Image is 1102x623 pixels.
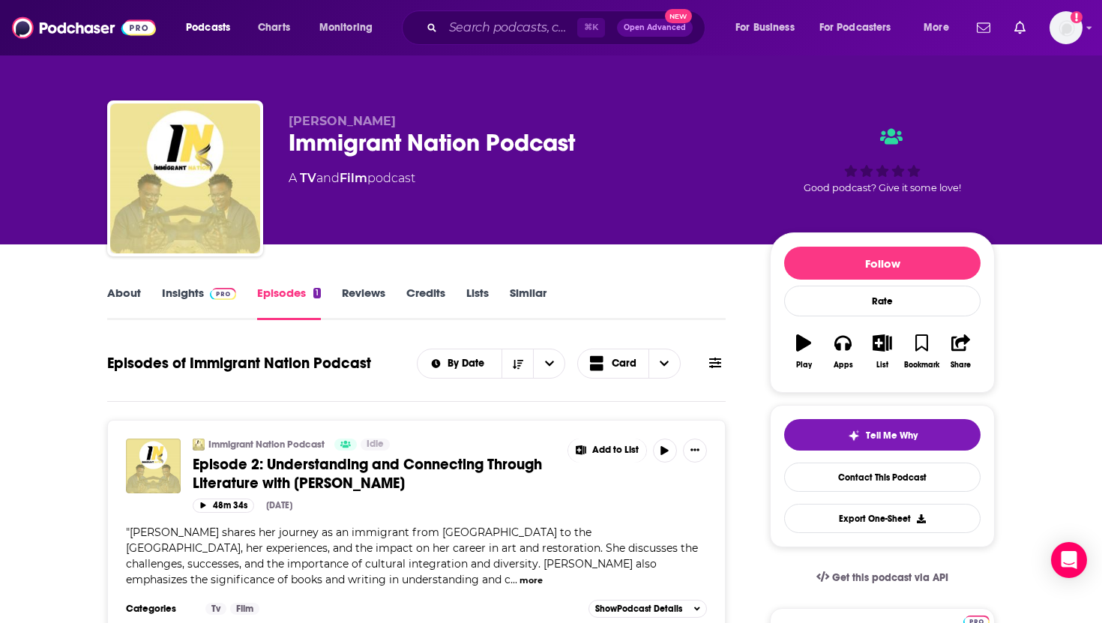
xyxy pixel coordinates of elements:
span: " [126,526,698,586]
a: TV [300,171,316,185]
span: Get this podcast via API [832,571,948,584]
button: tell me why sparkleTell Me Why [784,419,981,451]
span: Show Podcast Details [595,604,682,614]
button: Choose View [577,349,681,379]
a: Show notifications dropdown [971,15,996,40]
button: Apps [823,325,862,379]
h1: Episodes of Immigrant Nation Podcast [107,354,371,373]
span: Idle [367,437,384,452]
button: Show profile menu [1050,11,1083,44]
div: A podcast [289,169,415,187]
img: tell me why sparkle [848,430,860,442]
span: By Date [448,358,490,369]
img: Episode 2: Understanding and Connecting Through Literature with Rosa Lowinger [126,439,181,493]
a: Episode 2: Understanding and Connecting Through Literature with [PERSON_NAME] [193,455,557,493]
div: Search podcasts, credits, & more... [416,10,720,45]
span: New [665,9,692,23]
img: Podchaser - Follow, Share and Rate Podcasts [12,13,156,42]
span: For Podcasters [819,17,891,38]
a: Lists [466,286,489,320]
span: Tell Me Why [866,430,918,442]
img: User Profile [1050,11,1083,44]
span: and [316,171,340,185]
span: [PERSON_NAME] [289,114,396,128]
span: Open Advanced [624,24,686,31]
button: open menu [810,16,913,40]
button: open menu [418,358,502,369]
a: InsightsPodchaser Pro [162,286,236,320]
a: Immigrant Nation Podcast [208,439,325,451]
span: Card [612,358,636,369]
a: Episodes1 [257,286,321,320]
div: Good podcast? Give it some love! [770,114,995,207]
div: List [876,361,888,370]
div: Bookmark [904,361,939,370]
a: Film [230,603,259,615]
a: About [107,286,141,320]
div: [DATE] [266,500,292,511]
a: Show notifications dropdown [1008,15,1032,40]
div: Share [951,361,971,370]
button: more [520,574,543,587]
span: Charts [258,17,290,38]
a: Contact This Podcast [784,463,981,492]
button: Bookmark [902,325,941,379]
button: open menu [175,16,250,40]
button: Show More Button [683,439,707,463]
span: Monitoring [319,17,373,38]
span: ⌘ K [577,18,605,37]
button: open menu [725,16,813,40]
button: Sort Direction [502,349,533,378]
a: Film [340,171,367,185]
a: Charts [248,16,299,40]
div: Open Intercom Messenger [1051,542,1087,578]
button: 48m 34s [193,499,254,513]
a: Idle [361,439,390,451]
img: Immigrant Nation Podcast [193,439,205,451]
a: Credits [406,286,445,320]
svg: Add a profile image [1071,11,1083,23]
div: Rate [784,286,981,316]
button: Play [784,325,823,379]
img: Podchaser Pro [210,288,236,300]
span: [PERSON_NAME] shares her journey as an immigrant from [GEOGRAPHIC_DATA] to the [GEOGRAPHIC_DATA],... [126,526,698,586]
span: More [924,17,949,38]
a: Reviews [342,286,385,320]
button: Show More Button [568,439,646,463]
h2: Choose List sort [417,349,566,379]
img: Immigrant Nation Podcast [110,103,260,253]
div: Play [796,361,812,370]
button: open menu [533,349,564,378]
div: Apps [834,361,853,370]
button: Follow [784,247,981,280]
button: ShowPodcast Details [588,600,707,618]
button: open menu [913,16,968,40]
button: List [863,325,902,379]
span: Logged in as SolComms [1050,11,1083,44]
button: Share [942,325,981,379]
span: For Business [735,17,795,38]
button: Open AdvancedNew [617,19,693,37]
span: Good podcast? Give it some love! [804,182,961,193]
button: Export One-Sheet [784,504,981,533]
a: Tv [205,603,226,615]
h3: Categories [126,603,193,615]
span: Add to List [592,445,639,456]
a: Similar [510,286,547,320]
span: Podcasts [186,17,230,38]
a: Get this podcast via API [804,559,960,596]
button: open menu [309,16,392,40]
span: ... [511,573,517,586]
span: Episode 2: Understanding and Connecting Through Literature with [PERSON_NAME] [193,455,542,493]
div: 1 [313,288,321,298]
input: Search podcasts, credits, & more... [443,16,577,40]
